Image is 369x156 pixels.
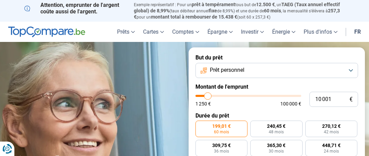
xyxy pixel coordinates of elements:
span: fixe [209,8,217,13]
a: Prêts [113,22,139,42]
span: montant total à rembourser de 15.438 € [151,14,237,20]
a: Plus d'infos [300,22,342,42]
span: 199,01 € [212,124,231,129]
span: 48 mois [269,130,284,134]
button: Prêt personnel [195,63,358,78]
span: 60 mois [264,8,281,13]
label: But du prêt [195,54,358,61]
a: Énergie [268,22,300,42]
span: 240,45 € [267,124,285,129]
span: 257,3 € [134,8,340,20]
span: 270,12 € [322,124,341,129]
label: Montant de l'emprunt [195,83,358,90]
p: Attention, emprunter de l'argent coûte aussi de l'argent. [24,2,126,15]
span: 60 mois [214,130,229,134]
span: 365,30 € [267,143,285,148]
span: Prêt personnel [210,66,244,74]
span: 42 mois [324,130,339,134]
span: 448,71 € [322,143,341,148]
span: 30 mois [269,149,284,153]
span: prêt à tempérament [192,2,235,7]
span: 1 250 € [195,101,211,106]
a: Investir [237,22,268,42]
a: Cartes [139,22,168,42]
a: Comptes [168,22,203,42]
label: Durée du prêt [195,112,358,119]
p: Exemple représentatif : Pour un tous but de , un (taux débiteur annuel de 8,99%) et une durée de ... [134,2,345,20]
span: TAEG (Taux annuel effectif global) de 8,99% [134,2,340,13]
span: € [349,97,353,102]
a: Épargne [203,22,237,42]
span: 24 mois [324,149,339,153]
span: 100 000 € [280,101,301,106]
a: fr [350,22,365,42]
span: 12.500 € [256,2,275,7]
span: 36 mois [214,149,229,153]
img: TopCompare [8,26,85,37]
span: 309,75 € [212,143,231,148]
